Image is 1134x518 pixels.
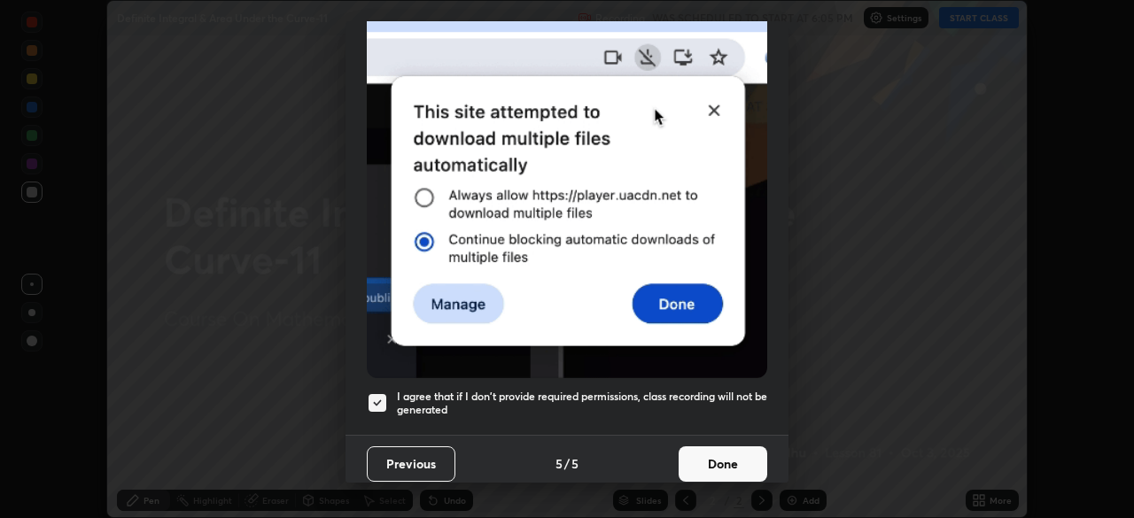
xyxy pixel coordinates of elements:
button: Done [679,446,767,482]
button: Previous [367,446,455,482]
h5: I agree that if I don't provide required permissions, class recording will not be generated [397,390,767,417]
h4: / [564,454,570,473]
h4: 5 [571,454,579,473]
h4: 5 [555,454,563,473]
